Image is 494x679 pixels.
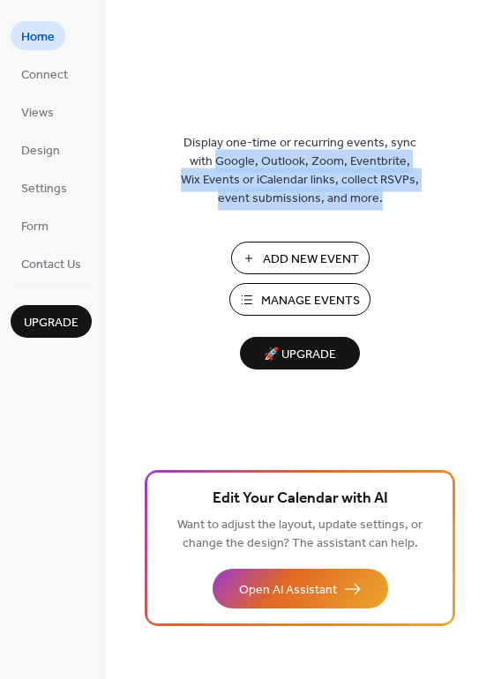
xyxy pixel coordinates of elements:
a: Design [11,135,71,164]
span: 🚀 Upgrade [251,343,349,367]
span: Settings [21,180,67,198]
span: Contact Us [21,256,81,274]
a: Home [11,21,65,50]
button: 🚀 Upgrade [240,337,360,369]
button: Add New Event [231,242,370,274]
span: Views [21,104,54,123]
button: Manage Events [229,283,370,316]
span: Connect [21,66,68,85]
span: Upgrade [24,314,79,332]
a: Views [11,97,64,126]
button: Open AI Assistant [213,569,388,608]
span: Want to adjust the layout, update settings, or change the design? The assistant can help. [177,513,423,556]
button: Upgrade [11,305,92,338]
span: Display one-time or recurring events, sync with Google, Outlook, Zoom, Eventbrite, Wix Events or ... [181,134,419,208]
a: Form [11,211,59,240]
span: Home [21,28,55,47]
a: Connect [11,59,79,88]
span: Design [21,142,60,160]
span: Manage Events [261,292,360,310]
span: Open AI Assistant [239,581,337,600]
span: Edit Your Calendar with AI [213,487,388,511]
span: Form [21,218,49,236]
a: Contact Us [11,249,92,278]
a: Settings [11,173,78,202]
span: Add New Event [263,250,359,269]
